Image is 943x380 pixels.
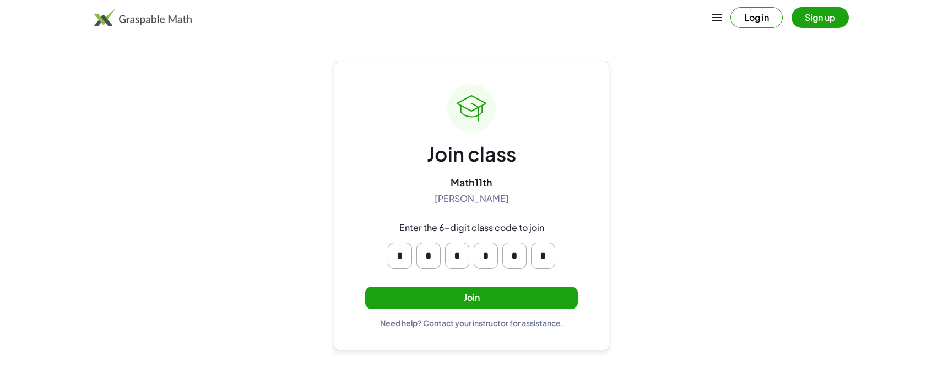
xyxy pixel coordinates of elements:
[531,243,555,269] input: Please enter OTP character 6
[451,176,492,189] div: Math11th
[717,11,932,209] iframe: Diálogo de Acceder con Google
[399,222,544,234] div: Enter the 6-digit class code to join
[365,287,578,309] button: Join
[730,7,783,28] button: Log in
[416,243,441,269] input: Please enter OTP character 2
[474,243,498,269] input: Please enter OTP character 4
[445,243,469,269] input: Please enter OTP character 3
[380,318,563,328] div: Need help? Contact your instructor for assistance.
[792,7,849,28] button: Sign up
[502,243,527,269] input: Please enter OTP character 5
[427,141,516,167] div: Join class
[435,193,509,205] div: [PERSON_NAME]
[388,243,412,269] input: Please enter OTP character 1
